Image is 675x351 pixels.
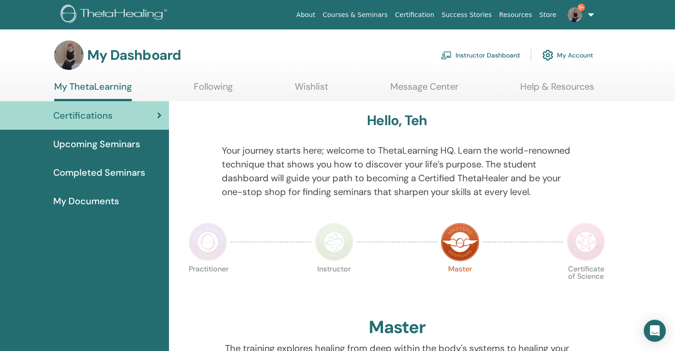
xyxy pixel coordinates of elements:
h3: Hello, Teh [367,112,427,129]
span: Completed Seminars [53,166,145,179]
p: Certificate of Science [567,265,605,304]
a: My ThetaLearning [54,81,132,101]
a: Store [536,6,560,23]
img: Master [441,223,479,261]
div: Open Intercom Messenger [644,320,666,342]
a: Resources [495,6,536,23]
img: logo.png [61,5,170,25]
a: Help & Resources [520,81,594,99]
img: Certificate of Science [567,223,605,261]
span: Upcoming Seminars [53,137,140,151]
p: Your journey starts here; welcome to ThetaLearning HQ. Learn the world-renowned technique that sh... [222,144,573,199]
a: Message Center [390,81,458,99]
img: default.jpg [54,40,84,70]
a: Certification [391,6,438,23]
p: Instructor [315,265,354,304]
span: 9+ [578,4,585,11]
a: Success Stories [438,6,495,23]
a: Following [194,81,233,99]
a: Instructor Dashboard [441,45,520,65]
p: Practitioner [189,265,227,304]
img: default.jpg [568,7,582,22]
a: My Account [542,45,593,65]
span: Certifications [53,109,112,122]
p: Master [441,265,479,304]
img: chalkboard-teacher.svg [441,51,452,59]
img: Instructor [315,223,354,261]
a: Courses & Seminars [319,6,392,23]
h2: Master [369,317,426,338]
h3: My Dashboard [87,47,181,63]
a: About [292,6,319,23]
span: My Documents [53,194,119,208]
img: cog.svg [542,47,553,63]
a: Wishlist [295,81,328,99]
img: Practitioner [189,223,227,261]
